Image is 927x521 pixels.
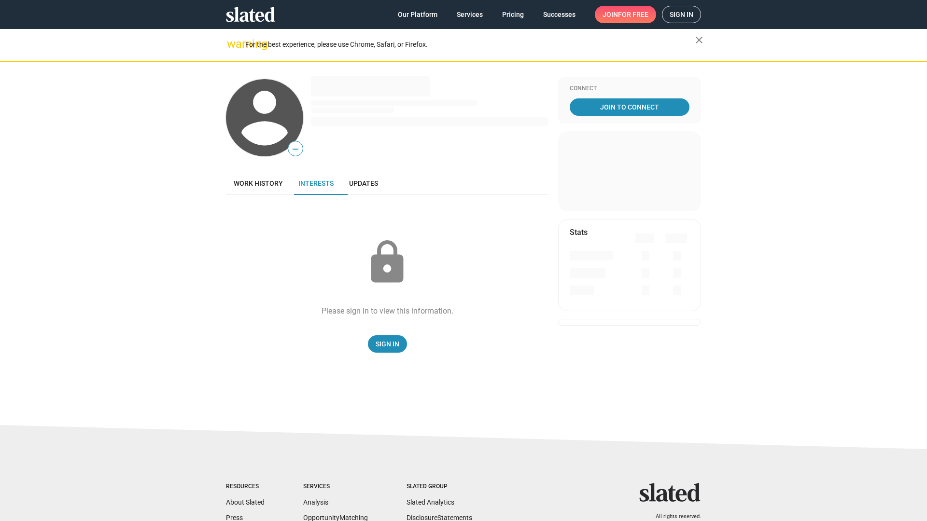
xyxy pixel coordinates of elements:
[349,179,378,187] span: Updates
[341,172,386,195] a: Updates
[693,34,705,46] mat-icon: close
[494,6,532,23] a: Pricing
[572,98,688,116] span: Join To Connect
[570,85,689,93] div: Connect
[322,306,453,316] div: Please sign in to view this information.
[449,6,491,23] a: Services
[398,6,437,23] span: Our Platform
[407,498,454,506] a: Slated Analytics
[502,6,524,23] span: Pricing
[390,6,445,23] a: Our Platform
[595,6,656,23] a: Joinfor free
[535,6,583,23] a: Successes
[570,98,689,116] a: Join To Connect
[288,143,303,155] span: —
[227,38,239,50] mat-icon: warning
[226,483,265,491] div: Resources
[618,6,648,23] span: for free
[368,335,407,353] a: Sign In
[376,335,399,353] span: Sign In
[603,6,648,23] span: Join
[662,6,701,23] a: Sign in
[543,6,576,23] span: Successes
[303,498,328,506] a: Analysis
[298,179,334,187] span: Interests
[226,172,291,195] a: Work history
[457,6,483,23] span: Services
[363,238,411,287] mat-icon: lock
[226,498,265,506] a: About Slated
[570,227,588,237] mat-card-title: Stats
[234,179,283,187] span: Work history
[303,483,368,491] div: Services
[670,6,693,23] span: Sign in
[291,172,341,195] a: Interests
[407,483,472,491] div: Slated Group
[245,38,695,51] div: For the best experience, please use Chrome, Safari, or Firefox.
